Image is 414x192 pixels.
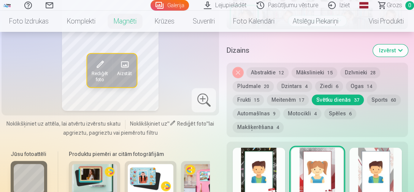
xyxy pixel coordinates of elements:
[233,81,274,91] button: Pludmale20
[264,84,269,89] span: 20
[276,125,279,130] span: 4
[346,81,377,91] button: Ogas14
[117,71,132,77] span: Aizstāt
[224,11,284,32] a: Foto kalendāri
[312,94,364,105] button: Svētku dienās37
[227,45,367,56] h5: Dizains
[336,84,338,89] span: 6
[246,67,289,78] button: Abstraktie12
[105,11,146,32] a: Magnēti
[283,108,321,119] button: Motocikli4
[314,111,317,116] span: 4
[349,111,352,116] span: 6
[327,70,333,76] span: 15
[373,44,408,57] button: Izvērst
[233,108,280,119] button: Automašīnas9
[6,120,121,127] span: Noklikšķiniet uz attēla, lai atvērtu izvērstu skatu
[146,11,184,32] a: Krūzes
[370,70,376,76] span: 28
[58,11,105,32] a: Komplekti
[206,121,209,127] span: "
[391,98,396,103] span: 60
[315,81,343,91] button: Ziedi6
[305,84,308,89] span: 4
[367,94,401,105] button: Sports60
[277,81,312,91] button: Dzintars4
[167,121,170,127] span: "
[113,54,136,87] button: Aizstāt
[233,94,264,105] button: Frukti15
[11,150,47,158] h6: Jūsu fotoattēli
[184,11,224,32] a: Suvenīri
[284,11,347,32] a: Atslēgu piekariņi
[347,11,413,32] a: Visi produkti
[405,1,414,10] span: 0
[299,98,304,103] span: 17
[279,70,284,76] span: 12
[273,111,276,116] span: 9
[387,1,402,10] span: Grozs
[92,71,108,83] span: Rediģēt foto
[367,84,372,89] span: 14
[177,121,206,127] span: Rediģēt foto
[130,121,167,127] span: Noklikšķiniet uz
[87,54,113,87] button: Rediģēt foto
[354,98,359,103] span: 37
[340,67,380,78] button: Dzīvnieki28
[254,98,259,103] span: 15
[292,67,337,78] button: Mākslinieki15
[66,150,210,158] h6: Produktu piemēri ar citām fotogrāfijām
[3,3,11,8] img: /fa1
[267,94,309,105] button: Meitenēm17
[324,108,356,119] button: Spēles6
[233,122,284,132] button: Makšķerēšana4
